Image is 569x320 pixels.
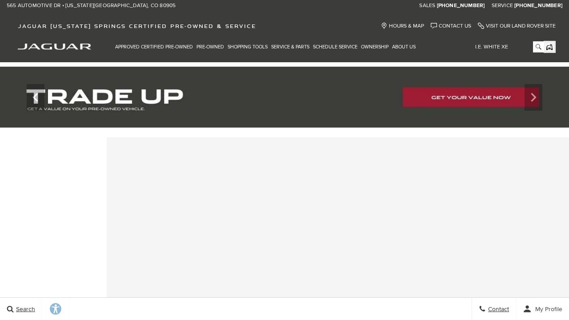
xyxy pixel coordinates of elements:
[226,39,269,55] a: Shopping Tools
[390,39,417,55] a: About Us
[18,23,256,29] span: Jaguar [US_STATE] Springs Certified Pre-Owned & Service
[113,39,195,55] a: Approved Certified Pre-Owned
[469,41,544,52] input: i.e. White XE
[532,305,562,313] span: My Profile
[18,42,91,50] a: jaguar
[311,39,359,55] a: Schedule Service
[14,305,35,313] span: Search
[195,39,226,55] a: Pre-Owned
[516,298,569,320] button: user-profile-menu
[13,23,260,29] a: Jaguar [US_STATE] Springs Certified Pre-Owned & Service
[7,2,176,9] a: 565 Automotive Dr • [US_STATE][GEOGRAPHIC_DATA], CO 80905
[419,2,435,9] span: Sales
[359,39,390,55] a: Ownership
[431,23,471,29] a: Contact Us
[478,23,556,29] a: Visit Our Land Rover Site
[269,39,311,55] a: Service & Parts
[437,2,485,9] a: [PHONE_NUMBER]
[18,44,91,50] img: Jaguar
[492,2,513,9] span: Service
[486,305,509,313] span: Contact
[514,2,562,9] a: [PHONE_NUMBER]
[381,23,424,29] a: Hours & Map
[113,39,417,55] nav: Main Navigation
